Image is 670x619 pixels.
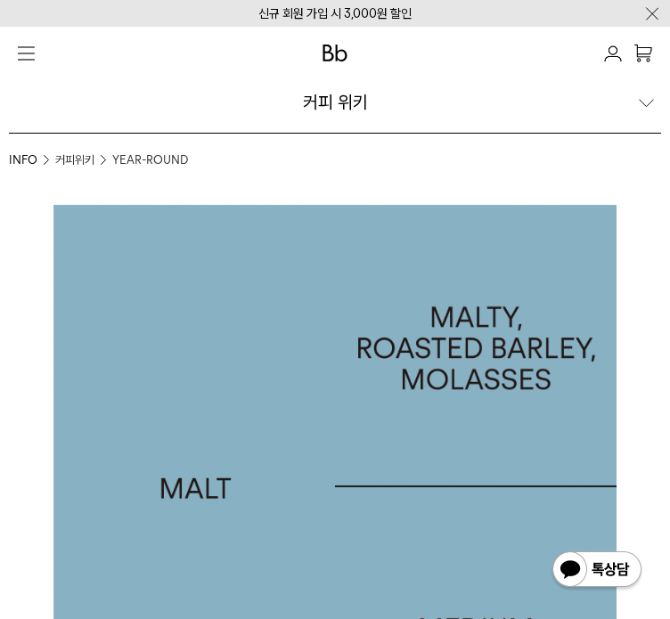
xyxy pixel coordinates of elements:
[551,550,643,592] img: 카카오톡 채널 1:1 채팅 버튼
[55,151,94,169] a: 커피위키
[258,6,412,20] a: 신규 회원 가입 시 3,000원 할인
[303,90,368,115] div: 커피 위키
[112,153,188,167] a: YEAR-ROUND
[323,45,347,61] img: 로고
[9,151,55,169] li: INFO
